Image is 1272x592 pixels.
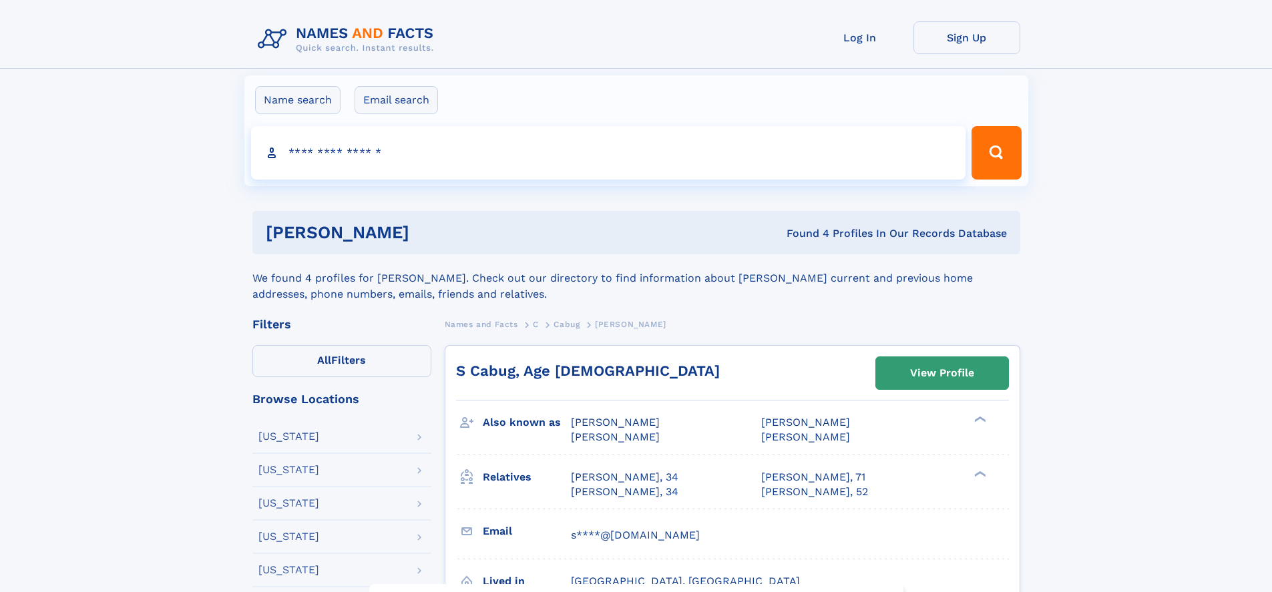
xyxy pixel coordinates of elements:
[483,466,571,489] h3: Relatives
[483,411,571,434] h3: Also known as
[533,316,539,332] a: C
[258,465,319,475] div: [US_STATE]
[445,316,518,332] a: Names and Facts
[571,575,800,587] span: [GEOGRAPHIC_DATA], [GEOGRAPHIC_DATA]
[252,393,431,405] div: Browse Locations
[761,416,850,428] span: [PERSON_NAME]
[456,362,720,379] a: S Cabug, Age [DEMOGRAPHIC_DATA]
[258,565,319,575] div: [US_STATE]
[554,320,580,329] span: Cabug
[972,126,1021,180] button: Search Button
[571,416,660,428] span: [PERSON_NAME]
[913,21,1020,54] a: Sign Up
[571,430,660,443] span: [PERSON_NAME]
[533,320,539,329] span: C
[266,224,598,241] h1: [PERSON_NAME]
[252,318,431,330] div: Filters
[571,485,678,499] a: [PERSON_NAME], 34
[807,21,913,54] a: Log In
[554,316,580,332] a: Cabug
[761,485,868,499] a: [PERSON_NAME], 52
[258,531,319,542] div: [US_STATE]
[252,345,431,377] label: Filters
[761,430,850,443] span: [PERSON_NAME]
[971,469,987,478] div: ❯
[571,470,678,485] a: [PERSON_NAME], 34
[317,354,331,366] span: All
[258,498,319,509] div: [US_STATE]
[483,520,571,543] h3: Email
[598,226,1007,241] div: Found 4 Profiles In Our Records Database
[251,126,966,180] input: search input
[252,21,445,57] img: Logo Names and Facts
[910,358,974,388] div: View Profile
[876,357,1008,389] a: View Profile
[971,415,987,424] div: ❯
[252,254,1020,302] div: We found 4 profiles for [PERSON_NAME]. Check out our directory to find information about [PERSON_...
[595,320,666,329] span: [PERSON_NAME]
[761,470,865,485] a: [PERSON_NAME], 71
[258,431,319,442] div: [US_STATE]
[355,86,438,114] label: Email search
[255,86,341,114] label: Name search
